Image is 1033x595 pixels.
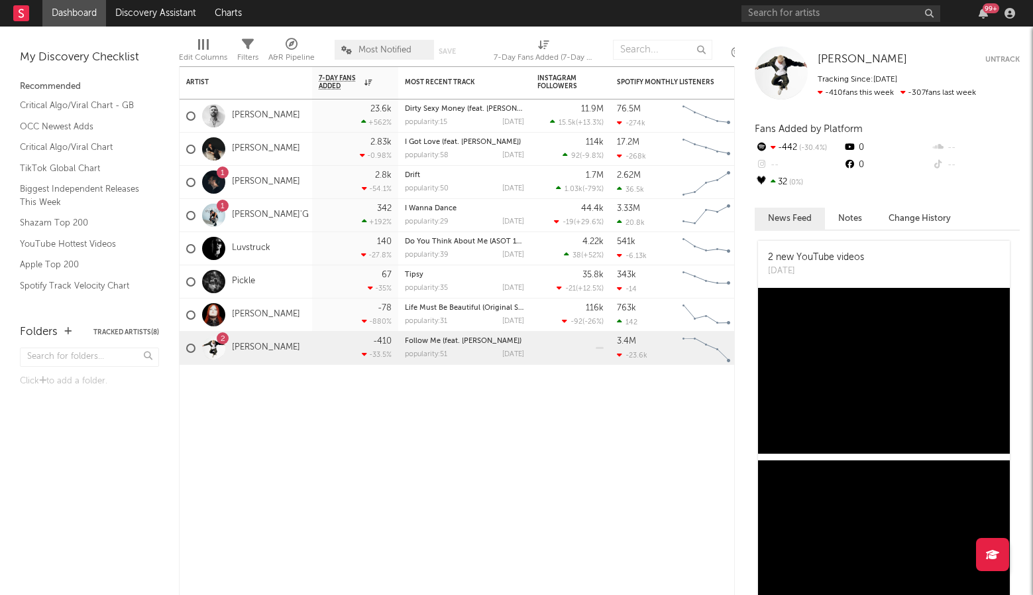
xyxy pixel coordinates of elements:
[581,204,604,213] div: 44.4k
[179,33,227,72] div: Edit Columns
[358,46,411,54] span: Most Notified
[20,79,159,95] div: Recommended
[755,139,843,157] div: -442
[502,152,524,159] div: [DATE]
[494,33,593,72] div: 7-Day Fans Added (7-Day Fans Added)
[377,204,392,213] div: 342
[405,285,448,292] div: popularity: 35
[405,172,524,179] div: Drift
[405,185,449,192] div: popularity: 50
[502,185,524,192] div: [DATE]
[93,329,159,336] button: Tracked Artists(8)
[405,139,521,146] a: I Got Love (feat. [PERSON_NAME])
[554,218,604,226] div: ( )
[405,105,524,113] div: Dirty Sexy Money (feat. Charli XCX & French Montana) - Mesto Remix
[586,171,604,180] div: 1.7M
[562,317,604,326] div: ( )
[377,237,392,246] div: 140
[20,98,146,113] a: Critical Algo/Viral Chart - GB
[617,78,716,86] div: Spotify Monthly Listeners
[617,119,645,127] div: -274k
[232,309,300,320] a: [PERSON_NAME]
[362,350,392,359] div: -33.5 %
[617,337,636,346] div: 3.4M
[20,216,146,230] a: Shazam Top 200
[439,48,456,55] button: Save
[20,279,146,293] a: Spotify Track Velocity Chart
[368,284,392,293] div: -35 %
[405,205,457,212] a: I Wanna Dance
[179,50,227,66] div: Edit Columns
[20,161,146,176] a: TikTok Global Chart
[584,186,602,193] span: -79 %
[20,119,146,134] a: OCC Newest Adds
[741,5,940,22] input: Search for artists
[617,105,641,113] div: 76.5M
[617,318,637,326] div: 142
[572,252,581,259] span: 38
[617,271,636,279] div: 343k
[617,251,647,260] div: -6.13k
[677,265,736,298] svg: Chart title
[502,119,524,126] div: [DATE]
[825,208,875,230] button: Notes
[268,50,315,66] div: A&R Pipeline
[360,151,392,160] div: -0.98 %
[382,271,392,279] div: 67
[502,351,524,358] div: [DATE]
[563,151,604,160] div: ( )
[232,342,300,354] a: [PERSON_NAME]
[268,33,315,72] div: A&R Pipeline
[617,304,636,312] div: 763k
[617,285,637,293] div: -14
[677,298,736,332] svg: Chart title
[362,184,392,193] div: -54.1 %
[571,153,580,160] span: 92
[564,251,604,259] div: ( )
[405,318,447,325] div: popularity: 31
[617,351,647,360] div: -23.6k
[576,219,602,226] span: +29.6 %
[494,50,593,66] div: 7-Day Fans Added (7-Day Fans Added)
[232,243,270,254] a: Luvstruck
[932,157,1020,174] div: --
[617,237,635,246] div: 541k
[768,265,864,278] div: [DATE]
[677,199,736,232] svg: Chart title
[405,251,449,259] div: popularity: 39
[818,89,976,97] span: -307 fans last week
[677,232,736,265] svg: Chart title
[232,276,255,287] a: Pickle
[818,54,907,65] span: [PERSON_NAME]
[319,74,361,90] span: 7-Day Fans Added
[405,351,447,358] div: popularity: 51
[20,237,146,251] a: YouTube Hottest Videos
[677,166,736,199] svg: Chart title
[755,208,825,230] button: News Feed
[405,78,504,86] div: Most Recent Track
[818,89,894,97] span: -410 fans this week
[405,304,524,312] div: Life Must Be Beautiful (Original Song From a Movie “Life Must Be Beautiful”)
[232,176,300,188] a: [PERSON_NAME]
[578,285,602,293] span: +12.5 %
[405,338,521,345] a: Follow Me (feat. [PERSON_NAME])
[237,50,258,66] div: Filters
[768,251,864,265] div: 2 new YouTube videos
[586,304,604,312] div: 116k
[677,99,736,133] svg: Chart title
[378,304,392,312] div: -78
[550,118,604,127] div: ( )
[237,33,258,72] div: Filters
[586,138,604,147] div: 114k
[20,257,146,272] a: Apple Top 200
[582,237,604,246] div: 4.22k
[875,208,964,230] button: Change History
[818,76,897,84] span: Tracking Since: [DATE]
[843,139,931,157] div: 0
[755,124,863,134] span: Fans Added by Platform
[373,337,392,346] div: -410
[787,179,803,186] span: 0 %
[405,172,420,179] a: Drift
[20,50,159,66] div: My Discovery Checklist
[565,285,576,293] span: -21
